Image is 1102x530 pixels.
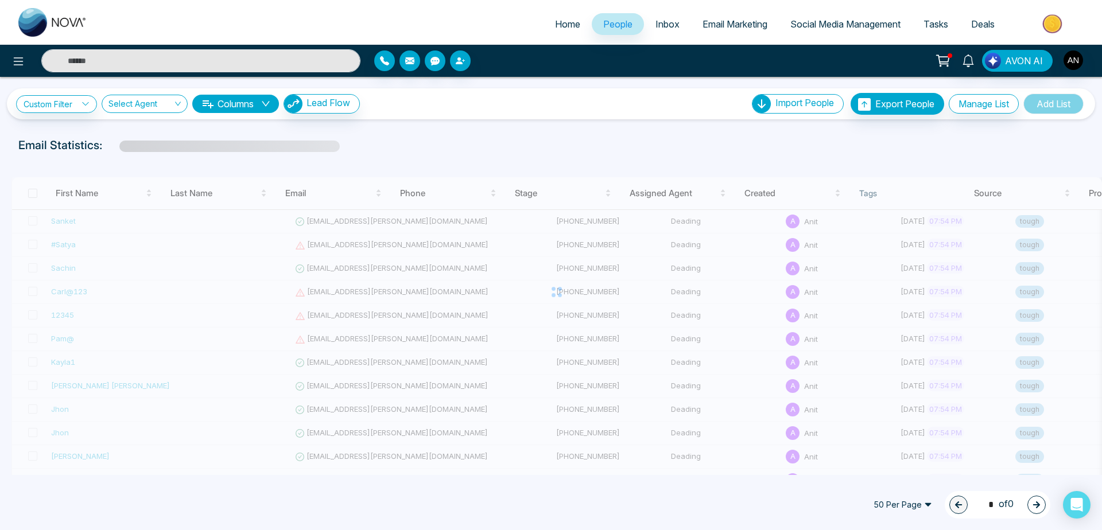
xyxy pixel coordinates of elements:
button: Columnsdown [192,95,279,113]
img: Lead Flow [985,53,1001,69]
button: Manage List [949,94,1019,114]
a: People [592,13,644,35]
span: Import People [775,97,834,108]
span: Tasks [923,18,948,30]
span: Deals [971,18,995,30]
p: Email Statistics: [18,137,102,154]
button: Export People [851,93,944,115]
a: Tasks [912,13,960,35]
span: Email Marketing [703,18,767,30]
div: Open Intercom Messenger [1063,491,1091,519]
a: Social Media Management [779,13,912,35]
img: Lead Flow [284,95,302,113]
img: Market-place.gif [1012,11,1095,37]
img: User Avatar [1064,50,1083,70]
span: of 0 [981,497,1014,512]
a: Custom Filter [16,95,97,113]
span: Lead Flow [306,97,350,108]
span: 50 Per Page [866,496,940,514]
span: Export People [875,98,934,110]
a: Home [544,13,592,35]
img: Nova CRM Logo [18,8,87,37]
span: Home [555,18,580,30]
button: Lead Flow [284,94,360,114]
a: Lead FlowLead Flow [279,94,360,114]
span: down [261,99,270,108]
a: Inbox [644,13,691,35]
span: Social Media Management [790,18,901,30]
span: People [603,18,633,30]
button: AVON AI [982,50,1053,72]
a: Email Marketing [691,13,779,35]
span: AVON AI [1005,54,1043,68]
span: Inbox [655,18,680,30]
a: Deals [960,13,1006,35]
